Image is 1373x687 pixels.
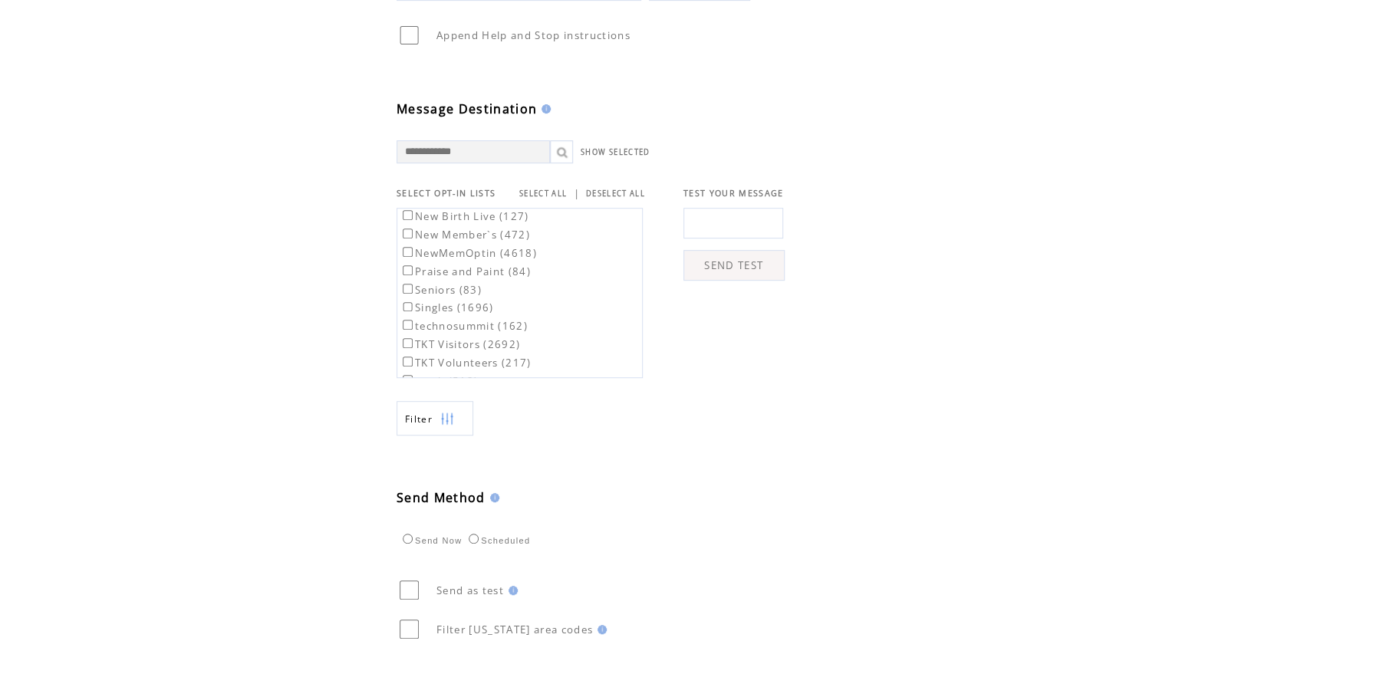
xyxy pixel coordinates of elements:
[403,338,413,348] input: TKT Visitors (2692)
[400,337,520,351] label: TKT Visitors (2692)
[397,401,473,436] a: Filter
[593,625,607,634] img: help.gif
[440,402,454,436] img: filters.png
[436,623,593,636] span: Filter [US_STATE] area codes
[403,247,413,257] input: NewMemOptin (4618)
[397,188,496,199] span: SELECT OPT-IN LISTS
[519,189,567,199] a: SELECT ALL
[403,357,413,367] input: TKT Volunteers (217)
[683,250,785,281] a: SEND TEST
[403,228,413,238] input: New Member`s (472)
[537,104,551,113] img: help.gif
[400,319,528,333] label: technosummit (162)
[403,265,413,275] input: Praise and Paint (84)
[581,147,650,157] a: SHOW SELECTED
[403,320,413,330] input: technosummit (162)
[400,356,532,370] label: TKT Volunteers (217)
[400,228,530,242] label: New Member`s (472)
[436,28,631,42] span: Append Help and Stop instructions
[403,534,413,544] input: Send Now
[403,210,413,220] input: New Birth Live (127)
[586,189,645,199] a: DESELECT ALL
[397,100,537,117] span: Message Destination
[397,489,486,506] span: Send Method
[400,301,494,314] label: Singles (1696)
[436,583,504,597] span: Send as test
[504,586,518,595] img: help.gif
[400,209,529,223] label: New Birth Live (127)
[400,265,531,278] label: Praise and Paint (84)
[465,536,530,545] label: Scheduled
[486,493,499,502] img: help.gif
[400,283,482,297] label: Seniors (83)
[683,188,784,199] span: TEST YOUR MESSAGE
[400,246,537,260] label: NewMemOptin (4618)
[573,186,579,200] span: |
[403,284,413,294] input: Seniors (83)
[403,302,413,312] input: Singles (1696)
[399,536,462,545] label: Send Now
[400,374,478,388] label: wonb (512)
[405,413,433,426] span: Show filters
[403,375,413,385] input: wonb (512)
[469,534,479,544] input: Scheduled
